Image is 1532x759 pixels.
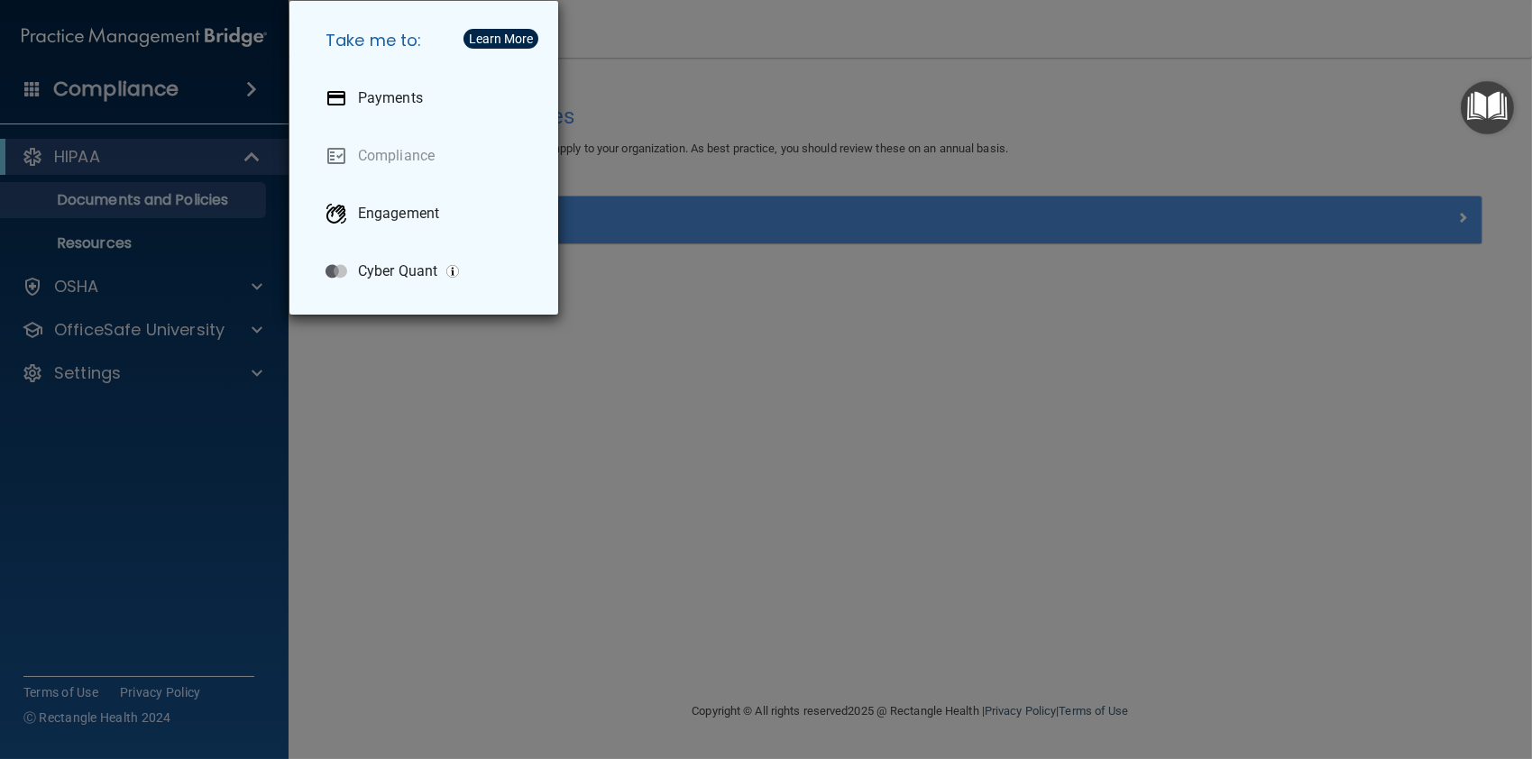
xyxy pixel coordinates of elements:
a: Engagement [311,188,544,239]
p: Cyber Quant [358,262,437,280]
div: Learn More [469,32,533,45]
a: Compliance [311,131,544,181]
button: Open Resource Center [1461,81,1514,134]
p: Engagement [358,205,439,223]
p: Payments [358,89,423,107]
h5: Take me to: [311,15,544,66]
button: Learn More [463,29,538,49]
a: Cyber Quant [311,246,544,297]
a: Payments [311,73,544,123]
iframe: Drift Widget Chat Controller [1220,631,1510,703]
